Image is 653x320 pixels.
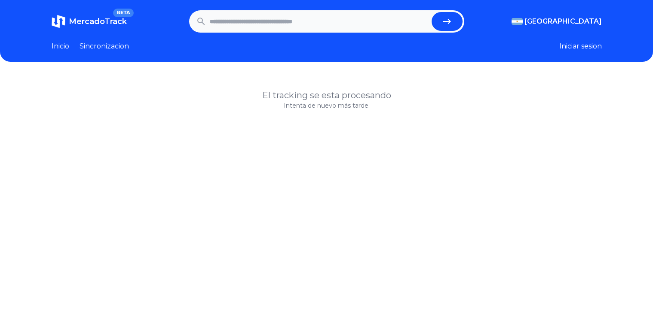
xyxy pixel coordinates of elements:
a: Inicio [52,41,69,51]
a: MercadoTrackBETA [52,15,127,28]
span: [GEOGRAPHIC_DATA] [524,16,602,27]
a: Sincronizacion [80,41,129,51]
button: Iniciar sesion [559,41,602,51]
img: MercadoTrack [52,15,65,28]
button: [GEOGRAPHIC_DATA] [512,16,602,27]
p: Intenta de nuevo más tarde. [52,101,602,110]
span: BETA [113,9,133,17]
h1: El tracking se esta procesando [52,89,602,101]
img: Argentina [512,18,523,25]
span: MercadoTrack [69,17,127,26]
